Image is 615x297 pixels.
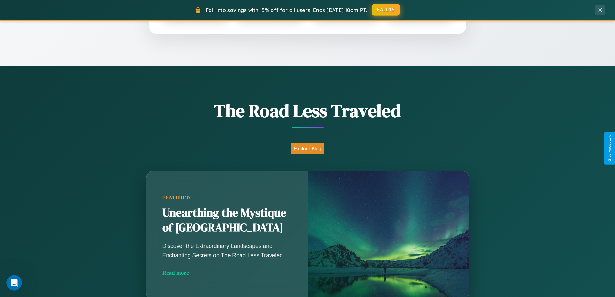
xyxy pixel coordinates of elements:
[607,135,612,162] div: Give Feedback
[162,195,292,201] div: Featured
[114,98,501,123] h1: The Road Less Traveled
[162,241,292,260] p: Discover the Extraordinary Landscapes and Enchanting Secrets on The Road Less Traveled.
[6,275,22,291] iframe: Intercom live chat
[162,206,292,235] h2: Unearthing the Mystique of [GEOGRAPHIC_DATA]
[291,143,324,154] button: Explore Blog
[206,7,367,13] span: Fall into savings with 15% off for all users! Ends [DATE] 10am PT.
[162,270,292,276] div: Read more →
[372,4,400,16] button: FALL15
